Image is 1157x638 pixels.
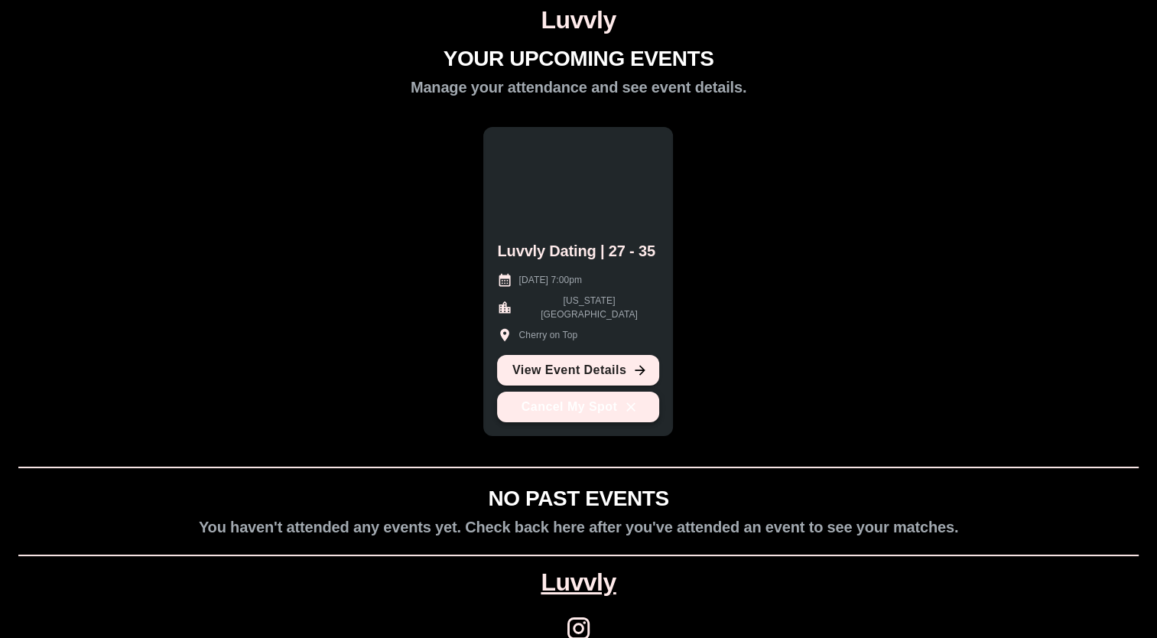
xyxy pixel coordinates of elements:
h1: Luvvly [6,6,1151,34]
a: View Event Details [497,355,659,386]
h1: NO PAST EVENTS [488,487,668,512]
p: [DATE] 7:00pm [518,273,582,287]
h2: Manage your attendance and see event details. [411,78,746,96]
a: Luvvly [541,568,616,597]
p: Cherry on Top [518,328,577,342]
h2: You haven't attended any events yet. Check back here after you've attended an event to see your m... [199,518,958,536]
h1: YOUR UPCOMING EVENTS [444,47,714,72]
h2: Luvvly Dating | 27 - 35 [497,242,655,260]
p: [US_STATE][GEOGRAPHIC_DATA] [518,294,659,321]
button: Cancel My Spot [497,392,659,422]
